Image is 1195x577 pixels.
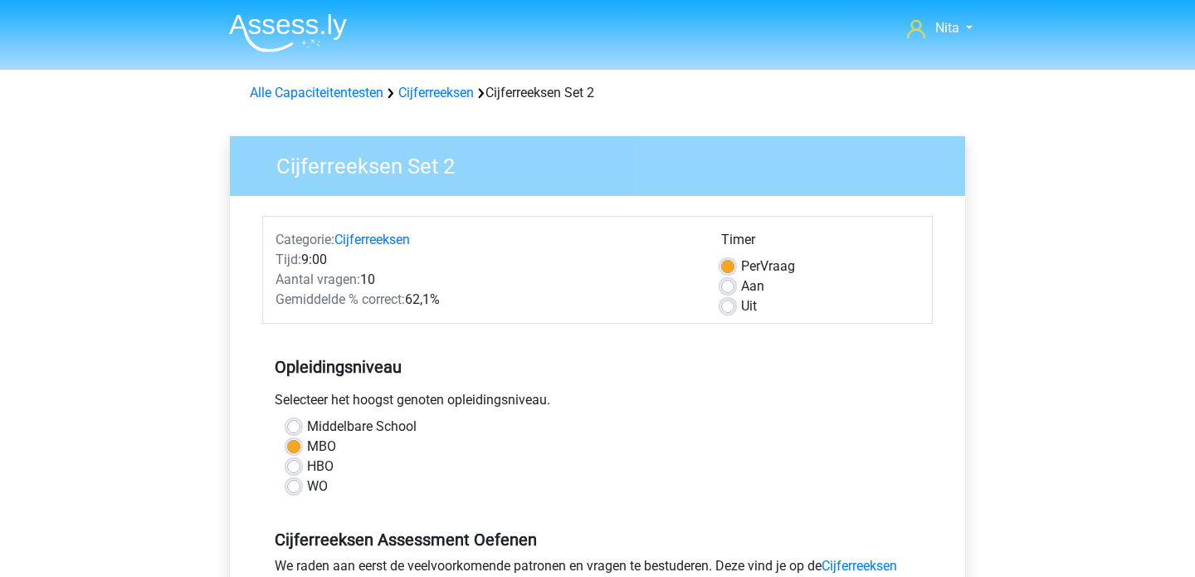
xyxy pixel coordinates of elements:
[275,530,920,550] h5: Cijferreeksen Assessment Oefenen
[307,417,417,437] label: Middelbare School
[307,457,334,477] label: HBO
[900,18,979,38] a: Nita
[307,477,328,496] label: WO
[275,350,920,384] h5: Opleidingsniveau
[250,85,383,100] a: Alle Capaciteitentesten
[721,230,919,257] div: Timer
[741,258,760,274] span: Per
[262,390,933,417] div: Selecteer het hoogst genoten opleidingsniveau.
[276,291,405,307] span: Gemiddelde % correct:
[935,20,959,36] span: Nita
[741,276,764,296] label: Aan
[276,232,334,247] span: Categorie:
[263,270,709,290] div: 10
[741,257,795,276] label: Vraag
[263,250,709,270] div: 9:00
[398,85,474,100] a: Cijferreeksen
[741,296,757,316] label: Uit
[256,147,953,179] h3: Cijferreeksen Set 2
[307,437,336,457] label: MBO
[276,271,360,287] span: Aantal vragen:
[276,252,301,267] span: Tijd:
[334,232,410,247] a: Cijferreeksen
[243,83,952,103] div: Cijferreeksen Set 2
[229,13,347,52] img: Assessly
[263,290,709,310] div: 62,1%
